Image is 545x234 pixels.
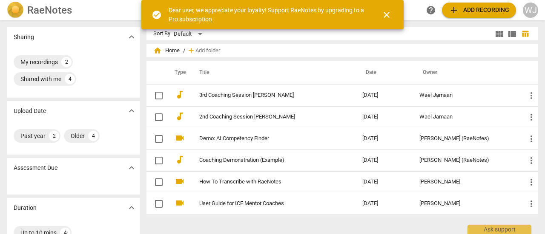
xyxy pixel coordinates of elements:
div: 4 [88,131,98,141]
div: [PERSON_NAME] [419,179,513,185]
span: more_vert [526,177,536,187]
button: Show more [125,201,138,214]
div: Wael Jamaan [419,114,513,120]
div: [PERSON_NAME] (RaeNotes) [419,135,513,142]
span: expand_more [126,106,137,116]
button: Show more [125,31,138,43]
button: Show more [125,104,138,117]
span: more_vert [526,112,536,122]
button: Tile view [493,28,506,40]
button: List view [506,28,519,40]
button: Show more [125,161,138,174]
button: Table view [519,28,531,40]
div: [PERSON_NAME] [419,200,513,207]
span: more_vert [526,134,536,144]
div: Dear user, we appreciate your loyalty! Support RaeNotes by upgrading to a [169,6,366,23]
img: Logo [7,2,24,19]
p: Duration [14,203,37,212]
td: [DATE] [356,106,412,128]
td: [DATE] [356,171,412,193]
div: 4 [65,74,75,84]
a: Demo: AI Competency Finder [199,135,332,142]
span: table_chart [521,30,529,38]
p: Assessment Due [14,164,57,172]
span: expand_more [126,163,137,173]
span: check_circle [152,10,162,20]
h2: RaeNotes [27,4,72,16]
span: Add recording [449,5,509,15]
span: expand_more [126,32,137,42]
span: add [449,5,459,15]
span: add [187,46,195,55]
td: [DATE] [356,149,412,171]
div: [PERSON_NAME] (RaeNotes) [419,157,513,164]
p: Sharing [14,33,34,42]
th: Type [168,61,189,85]
span: view_list [507,29,517,39]
div: 2 [49,131,59,141]
span: close [381,10,392,20]
span: videocam [175,176,185,186]
td: [DATE] [356,128,412,149]
span: more_vert [526,199,536,209]
a: Help [423,3,439,18]
span: Home [153,46,180,55]
span: home [153,46,162,55]
a: User Guide for ICF Mentor Coaches [199,200,332,207]
span: more_vert [526,90,536,101]
div: Ask support [468,225,531,234]
th: Title [189,61,356,85]
span: view_module [494,29,505,39]
div: Sort By [153,31,170,37]
span: / [183,48,185,54]
div: My recordings [20,58,58,66]
a: LogoRaeNotes [7,2,138,19]
a: How To Transcribe with RaeNotes [199,179,332,185]
a: 2nd Coaching Session [PERSON_NAME] [199,114,332,120]
th: Date [356,61,412,85]
div: Past year [20,132,46,140]
button: WJ [523,3,538,18]
th: Owner [413,61,519,85]
span: help [426,5,436,15]
span: videocam [175,198,185,208]
span: audiotrack [175,90,185,100]
div: Wael Jamaan [419,92,513,99]
a: 3rd Coaching Session [PERSON_NAME] [199,92,332,99]
td: [DATE] [356,193,412,214]
div: 2 [61,57,72,67]
div: Older [71,132,85,140]
td: [DATE] [356,85,412,106]
div: Shared with me [20,75,61,83]
button: Upload [442,3,516,18]
span: audiotrack [175,155,185,165]
span: Add folder [195,48,220,54]
p: Upload Date [14,107,46,116]
span: more_vert [526,155,536,166]
button: Close [376,5,397,25]
span: expand_more [126,203,137,213]
a: Coaching Demonstration (Example) [199,157,332,164]
span: videocam [175,133,185,143]
div: Default [174,27,205,41]
a: Pro subscription [169,16,212,23]
span: audiotrack [175,111,185,121]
